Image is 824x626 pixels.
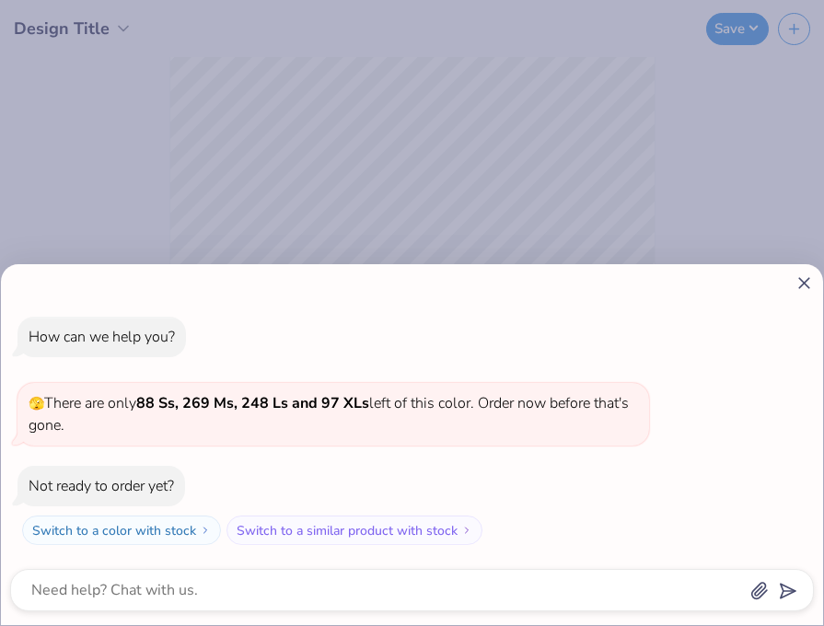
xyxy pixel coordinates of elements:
[29,476,174,496] div: Not ready to order yet?
[461,525,472,536] img: Switch to a similar product with stock
[22,516,221,545] button: Switch to a color with stock
[200,525,211,536] img: Switch to a color with stock
[29,395,44,412] span: 🫣
[136,393,369,413] strong: 88 Ss, 269 Ms, 248 Ls and 97 XLs
[29,327,175,347] div: How can we help you?
[226,516,482,545] button: Switch to a similar product with stock
[29,393,629,435] span: There are only left of this color. Order now before that's gone.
